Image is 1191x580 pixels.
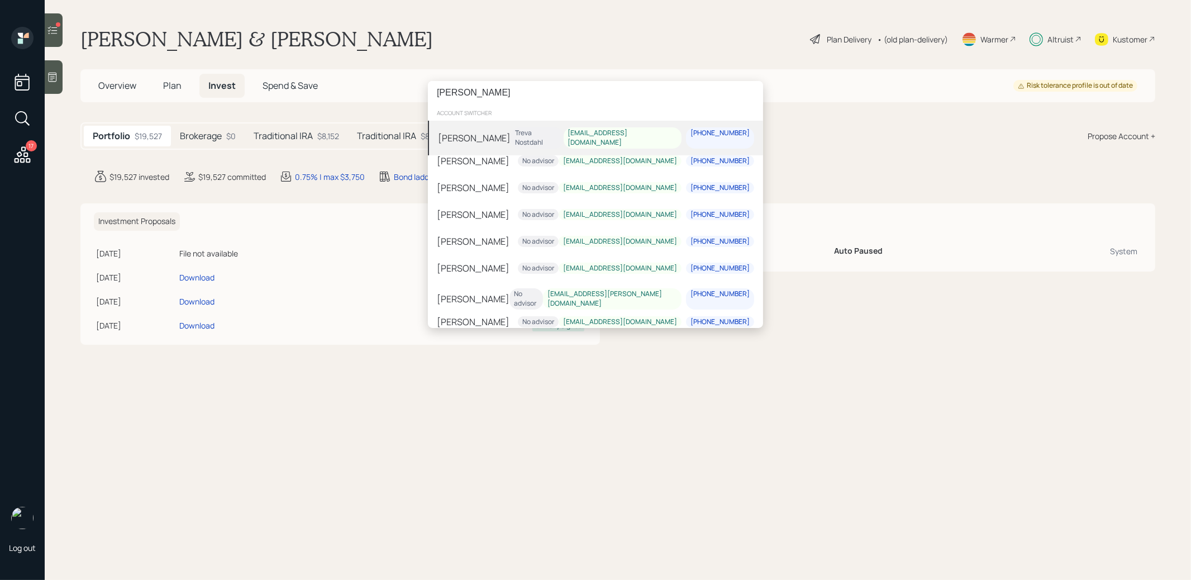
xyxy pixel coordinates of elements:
[690,237,750,246] div: [PHONE_NUMBER]
[563,156,677,166] div: [EMAIL_ADDRESS][DOMAIN_NAME]
[690,210,750,220] div: [PHONE_NUMBER]
[437,154,509,168] div: [PERSON_NAME]
[690,129,750,138] div: [PHONE_NUMBER]
[428,81,763,104] input: Type a command or search…
[690,289,750,299] div: [PHONE_NUMBER]
[438,131,511,145] div: [PERSON_NAME]
[437,208,509,221] div: [PERSON_NAME]
[563,237,677,246] div: [EMAIL_ADDRESS][DOMAIN_NAME]
[563,183,677,193] div: [EMAIL_ADDRESS][DOMAIN_NAME]
[563,317,677,327] div: [EMAIL_ADDRESS][DOMAIN_NAME]
[428,104,763,121] div: account switcher
[690,317,750,327] div: [PHONE_NUMBER]
[568,129,677,148] div: [EMAIL_ADDRESS][DOMAIN_NAME]
[437,292,509,306] div: [PERSON_NAME]
[563,264,677,273] div: [EMAIL_ADDRESS][DOMAIN_NAME]
[522,210,554,220] div: No advisor
[437,181,509,194] div: [PERSON_NAME]
[690,264,750,273] div: [PHONE_NUMBER]
[514,289,539,308] div: No advisor
[522,156,554,166] div: No advisor
[437,315,509,329] div: [PERSON_NAME]
[522,317,554,327] div: No advisor
[437,262,509,275] div: [PERSON_NAME]
[522,183,554,193] div: No advisor
[563,210,677,220] div: [EMAIL_ADDRESS][DOMAIN_NAME]
[690,183,750,193] div: [PHONE_NUMBER]
[515,129,559,148] div: Treva Nostdahl
[690,156,750,166] div: [PHONE_NUMBER]
[437,235,509,248] div: [PERSON_NAME]
[547,289,677,308] div: [EMAIL_ADDRESS][PERSON_NAME][DOMAIN_NAME]
[522,264,554,273] div: No advisor
[522,237,554,246] div: No advisor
